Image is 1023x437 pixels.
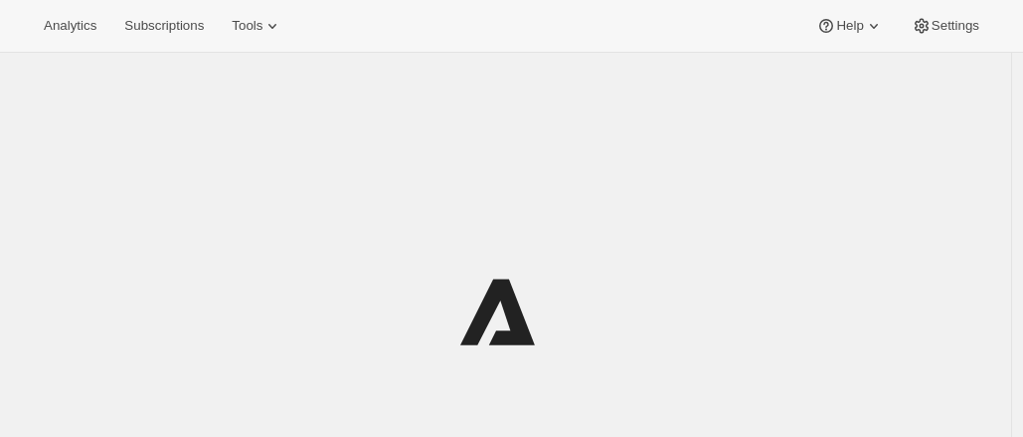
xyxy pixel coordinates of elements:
span: Subscriptions [124,18,204,34]
span: Analytics [44,18,96,34]
span: Settings [932,18,979,34]
span: Help [836,18,863,34]
button: Help [804,12,895,40]
button: Subscriptions [112,12,216,40]
button: Analytics [32,12,108,40]
button: Tools [220,12,294,40]
span: Tools [232,18,262,34]
button: Settings [900,12,991,40]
